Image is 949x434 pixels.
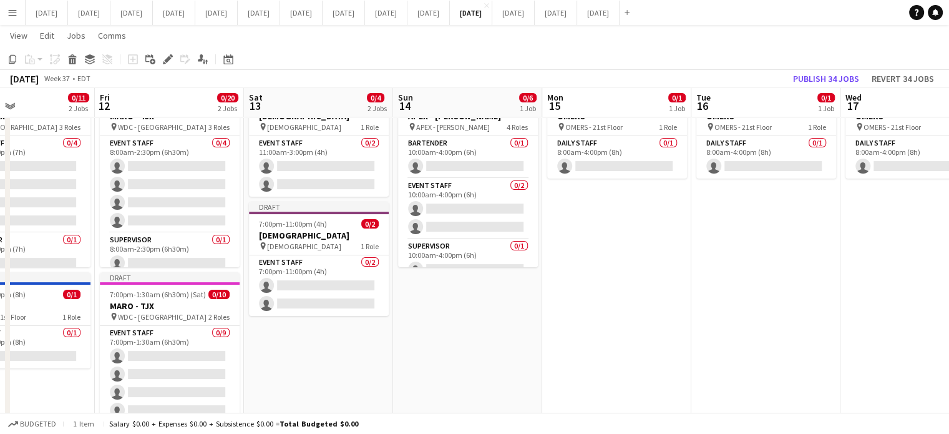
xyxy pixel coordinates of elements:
div: [DATE] [10,72,39,85]
button: [DATE] [195,1,238,25]
span: Jobs [67,30,85,41]
button: [DATE] [238,1,280,25]
a: Jobs [62,27,90,44]
a: View [5,27,32,44]
button: [DATE] [492,1,535,25]
button: [DATE] [153,1,195,25]
button: [DATE] [365,1,407,25]
button: [DATE] [323,1,365,25]
div: Salary $0.00 + Expenses $0.00 + Subsistence $0.00 = [109,419,358,428]
button: [DATE] [280,1,323,25]
span: Edit [40,30,54,41]
span: Comms [98,30,126,41]
div: EDT [77,74,90,83]
a: Edit [35,27,59,44]
span: 1 item [69,419,99,428]
span: Total Budgeted $0.00 [280,419,358,428]
button: Publish 34 jobs [788,71,864,87]
span: Week 37 [41,74,72,83]
button: [DATE] [26,1,68,25]
button: [DATE] [450,1,492,25]
button: [DATE] [407,1,450,25]
button: [DATE] [535,1,577,25]
a: Comms [93,27,131,44]
button: [DATE] [68,1,110,25]
span: Budgeted [20,420,56,428]
button: Revert 34 jobs [867,71,939,87]
button: Budgeted [6,417,58,431]
button: [DATE] [577,1,620,25]
button: [DATE] [110,1,153,25]
span: View [10,30,27,41]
